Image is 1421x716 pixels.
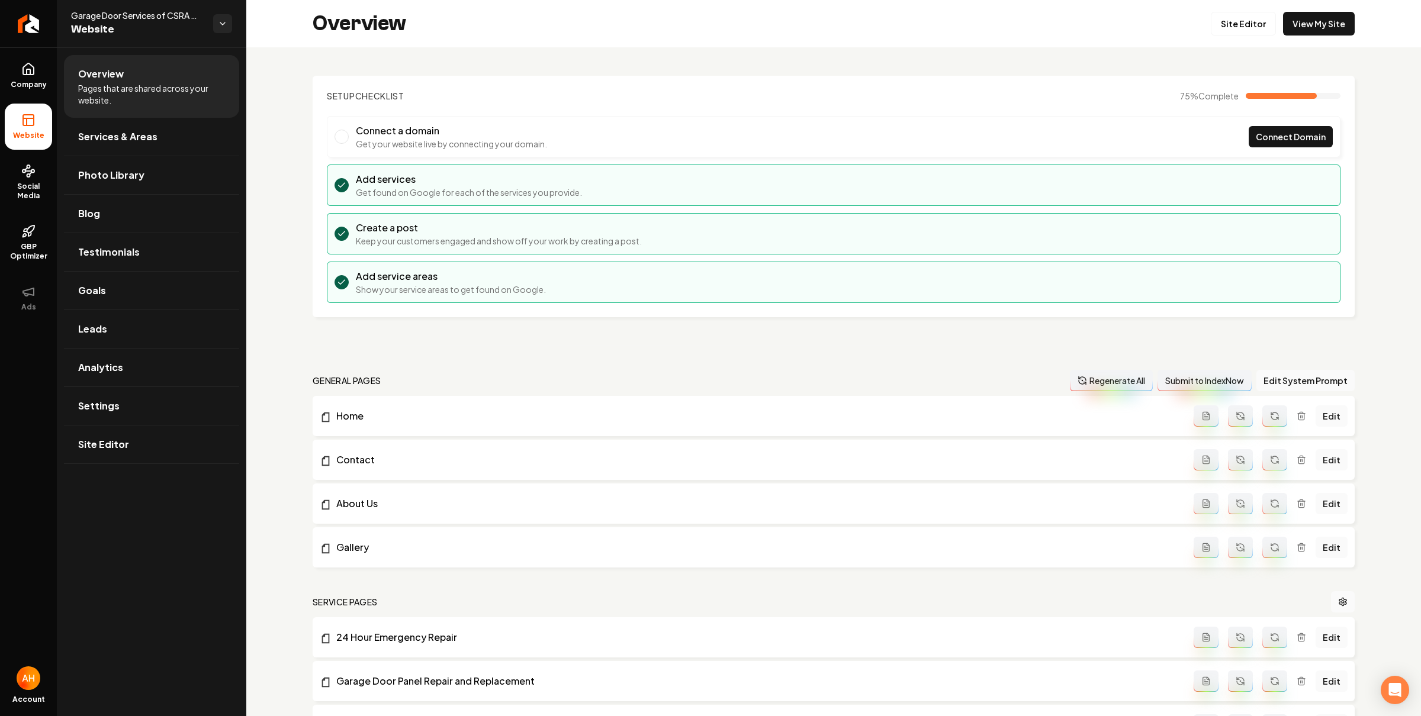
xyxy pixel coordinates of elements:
[356,124,547,138] h3: Connect a domain
[1194,493,1219,514] button: Add admin page prompt
[64,118,239,156] a: Services & Areas
[17,302,41,312] span: Ads
[1316,627,1348,648] a: Edit
[1316,449,1348,470] a: Edit
[1194,405,1219,427] button: Add admin page prompt
[1194,449,1219,470] button: Add admin page prompt
[78,67,124,81] span: Overview
[327,90,404,102] h2: Checklist
[71,9,204,21] span: Garage Door Services of CSRA LLC
[78,168,144,182] span: Photo Library
[78,322,107,336] span: Leads
[64,156,239,194] a: Photo Library
[1194,537,1219,558] button: Add admin page prompt
[78,82,225,106] span: Pages that are shared across your website.
[78,399,120,413] span: Settings
[313,596,378,608] h2: Service Pages
[5,215,52,270] a: GBP Optimizer
[1316,537,1348,558] a: Edit
[12,695,45,704] span: Account
[313,375,381,386] h2: general pages
[1194,670,1219,692] button: Add admin page prompt
[8,131,49,140] span: Website
[1283,12,1355,36] a: View My Site
[5,275,52,321] button: Ads
[356,138,547,150] p: Get your website live by connecting your domain.
[17,666,40,690] img: Anthony Hurgoi
[64,233,239,271] a: Testimonials
[17,666,40,690] button: Open user button
[320,540,1194,554] a: Gallery
[64,310,239,348] a: Leads
[1194,627,1219,648] button: Add admin page prompt
[1381,676,1409,704] div: Open Intercom Messenger
[327,91,355,101] span: Setup
[1256,370,1355,391] button: Edit System Prompt
[356,283,546,295] p: Show your service areas to get found on Google.
[64,349,239,386] a: Analytics
[320,674,1194,688] a: Garage Door Panel Repair and Replacement
[64,387,239,425] a: Settings
[5,154,52,210] a: Social Media
[1256,131,1326,143] span: Connect Domain
[1316,670,1348,692] a: Edit
[78,130,157,144] span: Services & Areas
[78,283,106,298] span: Goals
[71,21,204,38] span: Website
[5,53,52,99] a: Company
[78,245,140,259] span: Testimonials
[78,437,129,451] span: Site Editor
[78,207,100,221] span: Blog
[64,195,239,233] a: Blog
[6,80,52,89] span: Company
[320,409,1194,423] a: Home
[320,453,1194,467] a: Contact
[5,242,52,261] span: GBP Optimizer
[1316,493,1348,514] a: Edit
[64,272,239,309] a: Goals
[5,182,52,201] span: Social Media
[356,235,642,247] p: Keep your customers engaged and show off your work by creating a post.
[320,496,1194,511] a: About Us
[1316,405,1348,427] a: Edit
[1249,126,1333,147] a: Connect Domain
[313,12,406,36] h2: Overview
[64,425,239,463] a: Site Editor
[356,269,546,283] h3: Add service areas
[1180,90,1239,102] span: 75 %
[1211,12,1276,36] a: Site Editor
[356,186,582,198] p: Get found on Google for each of the services you provide.
[18,14,40,33] img: Rebolt Logo
[1158,370,1252,391] button: Submit to IndexNow
[1070,370,1153,391] button: Regenerate All
[320,630,1194,644] a: 24 Hour Emergency Repair
[356,221,642,235] h3: Create a post
[1198,91,1239,101] span: Complete
[356,172,582,186] h3: Add services
[78,360,123,375] span: Analytics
